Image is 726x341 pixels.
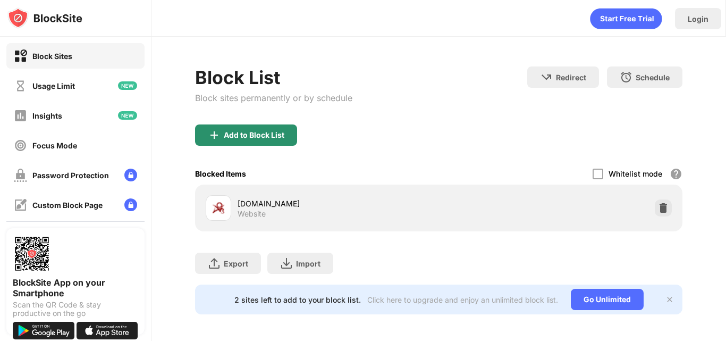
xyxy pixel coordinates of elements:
img: favicons [212,202,225,214]
img: new-icon.svg [118,81,137,90]
img: x-button.svg [665,295,674,304]
img: new-icon.svg [118,111,137,120]
img: customize-block-page-off.svg [14,198,27,212]
div: [DOMAIN_NAME] [238,198,439,209]
div: Whitelist mode [609,169,662,178]
div: Usage Limit [32,81,75,90]
div: Schedule [636,73,670,82]
img: password-protection-off.svg [14,169,27,182]
img: focus-off.svg [14,139,27,152]
div: Go Unlimited [571,289,644,310]
img: lock-menu.svg [124,198,137,211]
div: Block Sites [32,52,72,61]
div: Website [238,209,266,219]
div: Block List [195,66,352,88]
div: Add to Block List [224,131,284,139]
img: get-it-on-google-play.svg [13,322,74,339]
div: Blocked Items [195,169,246,178]
img: lock-menu.svg [124,169,137,181]
img: block-on.svg [14,49,27,63]
div: Redirect [556,73,586,82]
div: animation [590,8,662,29]
div: Password Protection [32,171,109,180]
div: 2 sites left to add to your block list. [234,295,361,304]
div: Export [224,259,248,268]
img: options-page-qr-code.png [13,235,51,273]
div: BlockSite App on your Smartphone [13,277,138,298]
div: Focus Mode [32,141,77,150]
div: Import [296,259,320,268]
img: download-on-the-app-store.svg [77,322,138,339]
div: Login [688,14,708,23]
div: Custom Block Page [32,201,103,210]
img: insights-off.svg [14,109,27,122]
div: Block sites permanently or by schedule [195,93,352,103]
img: logo-blocksite.svg [7,7,82,29]
img: time-usage-off.svg [14,79,27,93]
div: Insights [32,111,62,120]
div: Click here to upgrade and enjoy an unlimited block list. [367,295,558,304]
div: Scan the QR Code & stay productive on the go [13,301,138,318]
